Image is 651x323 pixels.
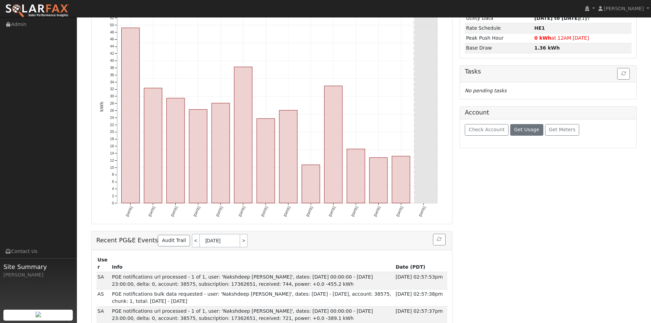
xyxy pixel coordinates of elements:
rect: onclick="" [302,165,320,203]
text: 42 [110,52,114,55]
text: 32 [110,88,114,91]
td: [DATE] 02:57:38pm [394,289,447,306]
text: [DATE] [193,206,201,217]
img: retrieve [36,312,41,317]
i: 9/23 - Clear [240,11,247,17]
text: 18 [110,137,114,141]
text: 30 [110,94,114,98]
text: 8 [112,173,114,177]
h5: Tasks [465,68,632,75]
th: Info [111,255,394,272]
i: 9/24 - Clear [262,11,269,17]
i: 9/30 - MostlyClear [397,11,404,17]
text: 16 [110,144,114,148]
td: SDP Admin [96,272,111,289]
strong: 1.36 kWh [534,45,560,51]
span: (1y) [534,15,589,21]
rect: onclick="" [392,156,410,203]
button: Refresh [433,234,446,245]
td: Utility Data [465,13,533,23]
text: [DATE] [148,206,155,217]
text: 34 [110,80,114,84]
div: [PERSON_NAME] [3,271,73,279]
a: > [240,234,248,247]
span: [PERSON_NAME] [604,6,644,11]
button: Check Account [465,124,508,136]
rect: onclick="" [166,98,185,203]
text: [DATE] [215,206,223,217]
text: 0 [112,201,114,205]
rect: onclick="" [347,149,365,203]
text: [DATE] [125,206,133,217]
i: 9/20 - Clear [172,11,179,17]
text: 44 [110,45,114,49]
text: 2 [112,194,114,198]
text: 12 [110,159,114,162]
td: Rate Schedule [465,23,533,33]
text: 24 [110,116,114,120]
i: 9/21 - Clear [195,11,202,17]
text: [DATE] [260,206,268,217]
text: [DATE] [373,206,381,217]
text: [DATE] [396,206,404,217]
text: [DATE] [238,206,246,217]
text: 48 [110,30,114,34]
rect: onclick="" [257,119,275,203]
text: 26 [110,109,114,112]
td: Amber Shaw [96,289,111,306]
text: 20 [110,130,114,134]
button: Get Usage [510,124,543,136]
td: [DATE] 02:57:53pm [394,272,447,289]
text: [DATE] [418,206,426,217]
td: Peak Push Hour [465,33,533,43]
strong: B [534,25,545,31]
rect: onclick="" [369,158,388,203]
i: 9/18 - Clear [127,11,134,17]
i: 9/27 - Clear [330,11,337,17]
button: Refresh [617,68,630,80]
th: User [96,255,111,272]
i: 9/29 - Cloudy [374,11,383,17]
rect: onclick="" [212,103,230,203]
text: 40 [110,59,114,63]
h5: Account [465,109,489,116]
td: Base Draw [465,43,533,53]
text: 28 [110,102,114,105]
rect: onclick="" [324,86,342,203]
i: 9/28 - Clear [352,11,359,17]
i: 9/19 - Clear [150,11,157,17]
text: [DATE] [283,206,291,217]
strong: 0 kWh [534,35,551,41]
text: 14 [110,151,114,155]
text: [DATE] [306,206,313,217]
text: kWh [99,102,104,112]
rect: onclick="" [279,110,297,203]
i: 9/26 - Clear [308,11,314,17]
text: [DATE] [351,206,358,217]
span: Get Usage [514,127,539,132]
text: 38 [110,66,114,70]
text: 6 [112,180,114,184]
td: PGE notifications url processed - 1 of 1, user: 'Nakshdeep [PERSON_NAME]', dates: [DATE] 00:00:00... [111,272,394,289]
text: [DATE] [170,206,178,217]
img: SolarFax [5,4,69,18]
rect: onclick="" [121,28,139,203]
rect: onclick="" [144,88,162,203]
a: < [192,234,199,247]
rect: onclick="" [234,67,252,203]
i: 9/25 - Clear [285,11,292,17]
span: Check Account [469,127,505,132]
td: PGE notifications bulk data requested - user: 'Nakshdeep [PERSON_NAME]', dates: [DATE] - [DATE], ... [111,289,394,306]
i: No pending tasks [465,88,506,93]
h5: Recent PG&E Events [96,234,447,247]
span: Site Summary [3,262,73,271]
i: 9/22 - Clear [217,11,224,17]
text: 4 [112,187,114,191]
text: 52 [110,16,114,20]
th: Date (PDT) [394,255,447,272]
rect: onclick="" [189,110,207,203]
text: [DATE] [328,206,336,217]
text: 22 [110,123,114,127]
text: 10 [110,166,114,170]
text: 50 [110,23,114,27]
